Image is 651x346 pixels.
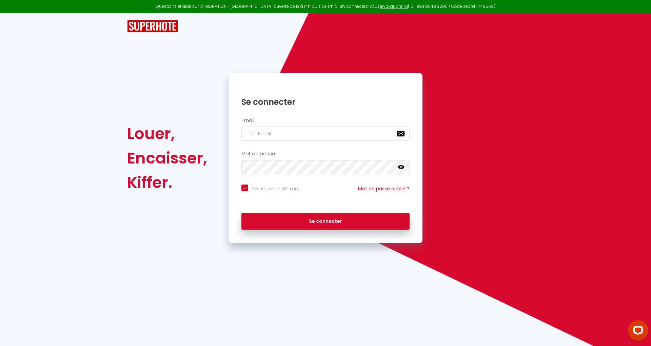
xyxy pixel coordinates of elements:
[241,213,410,230] button: Se connecter
[127,146,207,170] div: Encaisser,
[127,20,178,33] img: SuperHote logo
[241,151,410,157] h2: Mot de passe
[241,127,410,141] input: Ton Email
[380,3,408,9] a: en cliquant ici
[623,318,651,346] iframe: LiveChat chat widget
[358,185,410,192] a: Mot de passe oublié ?
[241,118,410,123] h2: Email
[127,170,207,195] div: Kiffer.
[241,97,410,107] h1: Se connecter
[127,121,207,146] div: Louer,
